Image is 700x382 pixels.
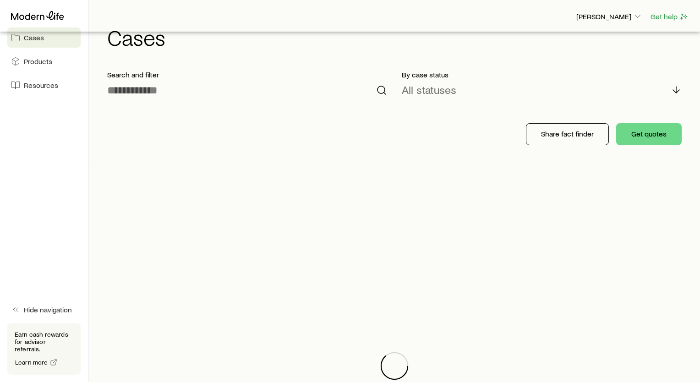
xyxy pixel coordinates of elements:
[24,57,52,66] span: Products
[7,323,81,375] div: Earn cash rewards for advisor referrals.Learn more
[24,81,58,90] span: Resources
[24,305,72,314] span: Hide navigation
[24,33,44,42] span: Cases
[107,70,387,79] p: Search and filter
[526,123,609,145] button: Share fact finder
[402,83,456,96] p: All statuses
[7,51,81,71] a: Products
[541,129,594,138] p: Share fact finder
[15,331,73,353] p: Earn cash rewards for advisor referrals.
[616,123,682,145] button: Get quotes
[7,75,81,95] a: Resources
[107,26,689,48] h1: Cases
[15,359,48,366] span: Learn more
[7,300,81,320] button: Hide navigation
[7,27,81,48] a: Cases
[402,70,682,79] p: By case status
